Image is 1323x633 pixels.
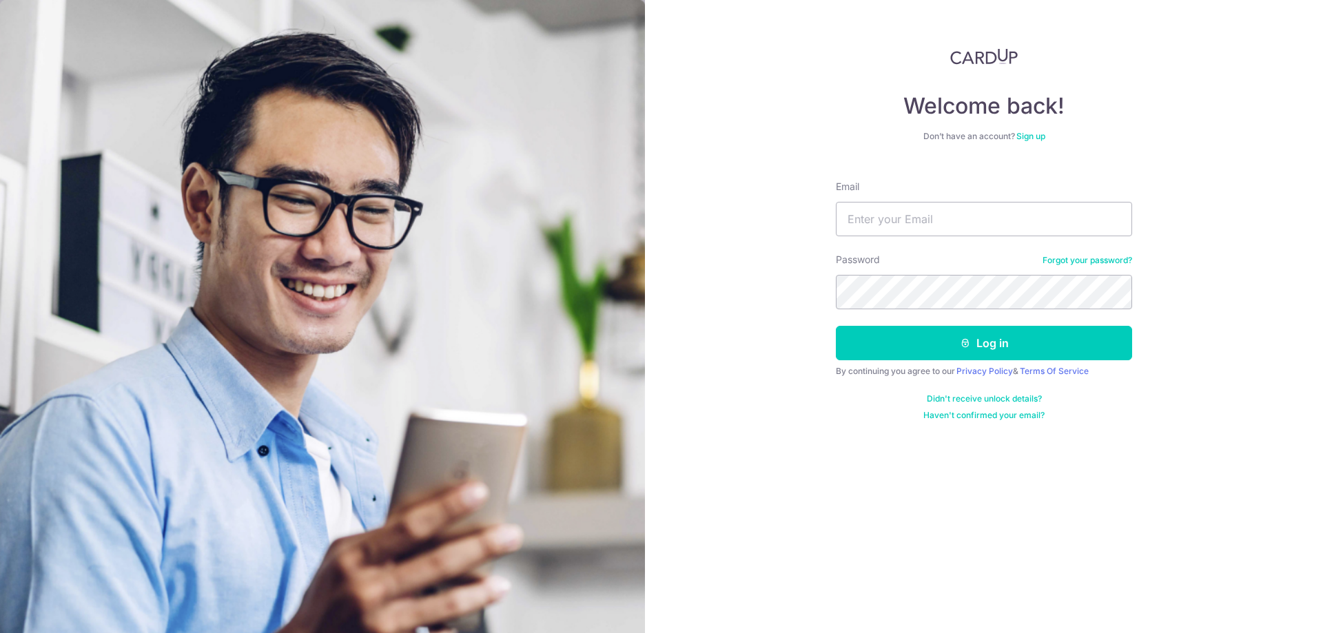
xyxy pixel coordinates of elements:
h4: Welcome back! [836,92,1132,120]
a: Sign up [1016,131,1045,141]
a: Forgot your password? [1043,255,1132,266]
a: Didn't receive unlock details? [927,393,1042,404]
button: Log in [836,326,1132,360]
a: Privacy Policy [956,366,1013,376]
a: Terms Of Service [1020,366,1089,376]
div: By continuing you agree to our & [836,366,1132,377]
a: Haven't confirmed your email? [923,410,1045,421]
div: Don’t have an account? [836,131,1132,142]
input: Enter your Email [836,202,1132,236]
img: CardUp Logo [950,48,1018,65]
label: Password [836,253,880,267]
label: Email [836,180,859,194]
